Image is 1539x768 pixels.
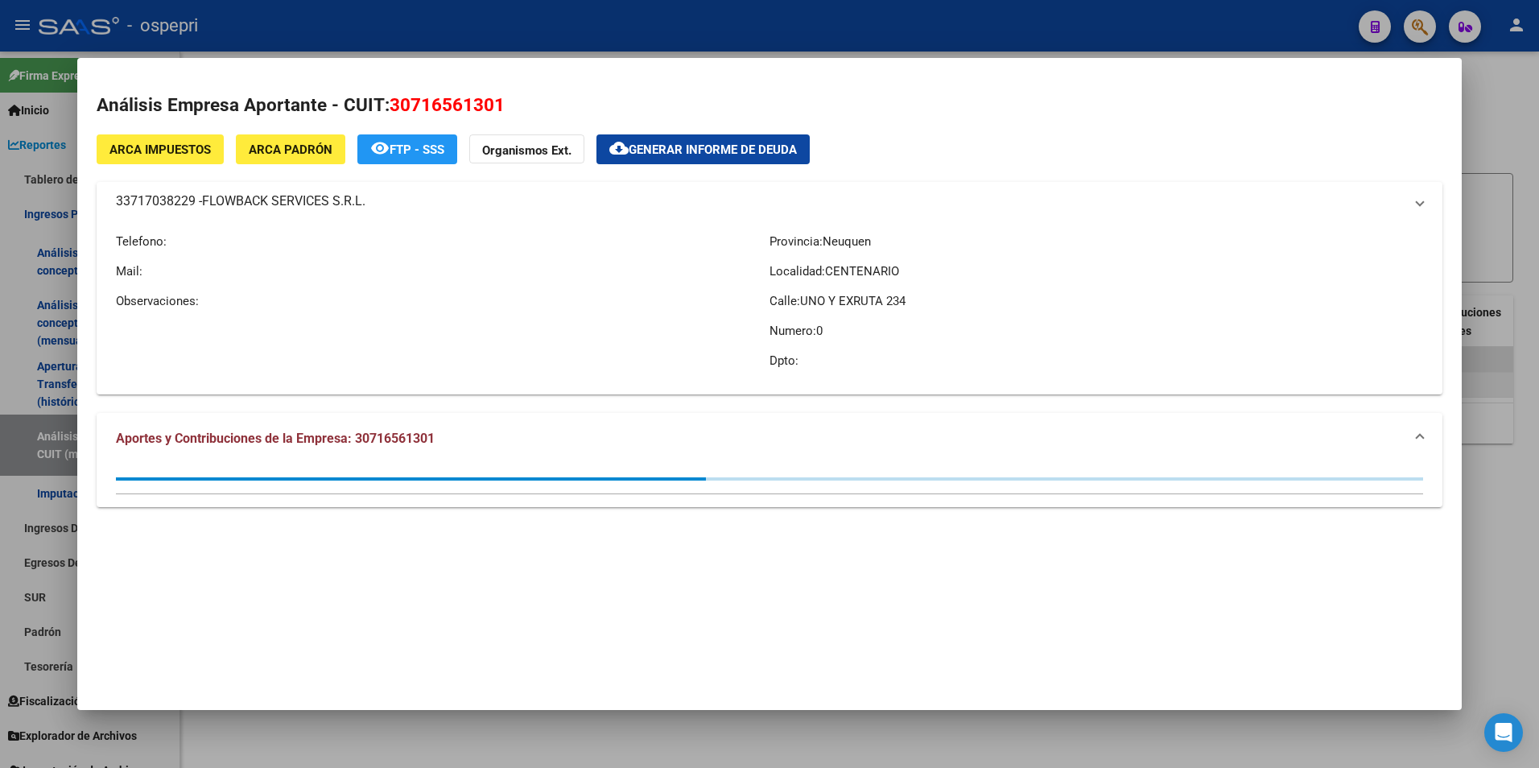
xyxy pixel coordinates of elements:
[769,262,1423,280] p: Localidad:
[249,142,332,157] span: ARCA Padrón
[609,138,629,158] mat-icon: cloud_download
[390,94,505,115] span: 30716561301
[825,264,899,279] span: CENTENARIO
[109,142,211,157] span: ARCA Impuestos
[816,324,823,338] span: 0
[769,292,1423,310] p: Calle:
[596,134,810,164] button: Generar informe de deuda
[236,134,345,164] button: ARCA Padrón
[357,134,457,164] button: FTP - SSS
[116,292,769,310] p: Observaciones:
[116,233,769,250] p: Telefono:
[390,142,444,157] span: FTP - SSS
[769,233,1423,250] p: Provincia:
[769,322,1423,340] p: Numero:
[482,143,571,158] strong: Organismos Ext.
[800,294,906,308] span: UNO Y EXRUTA 234
[370,138,390,158] mat-icon: remove_red_eye
[97,134,224,164] button: ARCA Impuestos
[202,192,365,211] span: FLOWBACK SERVICES S.R.L.
[97,182,1443,221] mat-expansion-panel-header: 33717038229 -FLOWBACK SERVICES S.R.L.
[116,262,769,280] p: Mail:
[769,352,1423,370] p: Dpto:
[629,142,797,157] span: Generar informe de deuda
[469,134,584,164] button: Organismos Ext.
[116,431,435,446] span: Aportes y Contribuciones de la Empresa: 30716561301
[97,221,1443,394] div: 33717038229 -FLOWBACK SERVICES S.R.L.
[116,192,1405,211] mat-panel-title: 33717038229 -
[97,92,1443,119] h2: Análisis Empresa Aportante - CUIT:
[97,413,1443,465] mat-expansion-panel-header: Aportes y Contribuciones de la Empresa: 30716561301
[1484,713,1523,752] div: Open Intercom Messenger
[97,465,1443,507] div: Aportes y Contribuciones de la Empresa: 30716561301
[823,234,871,249] span: Neuquen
